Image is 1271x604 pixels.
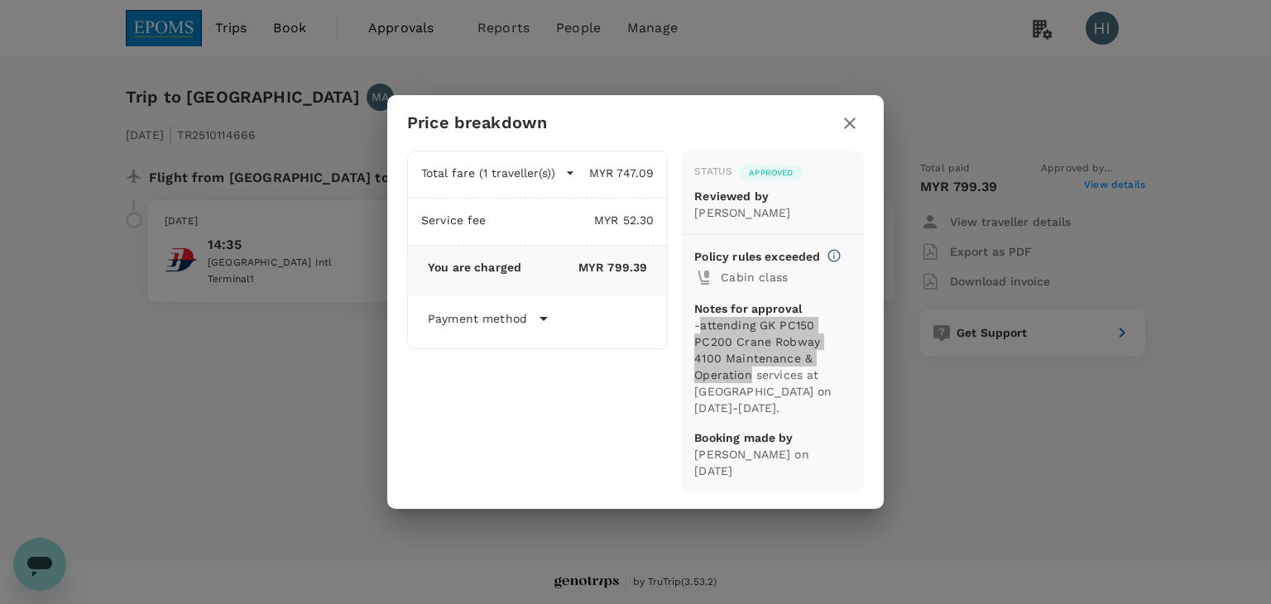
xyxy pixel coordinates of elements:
[428,310,527,327] p: Payment method
[694,446,851,479] p: [PERSON_NAME] on [DATE]
[575,165,654,181] p: MYR 747.09
[421,212,487,228] p: Service fee
[421,165,555,181] p: Total fare (1 traveller(s))
[694,188,851,204] p: Reviewed by
[694,204,851,221] p: [PERSON_NAME]
[694,164,732,180] div: Status
[421,165,575,181] button: Total fare (1 traveller(s))
[721,269,851,285] p: Cabin class
[428,259,521,276] p: You are charged
[694,317,851,416] p: -attending GK PC150 PC200 Crane Robway 4100 Maintenance & Operation services at [GEOGRAPHIC_DATA]...
[407,109,547,136] h6: Price breakdown
[694,248,820,265] p: Policy rules exceeded
[739,167,803,179] span: Approved
[694,300,851,317] p: Notes for approval
[521,259,647,276] p: MYR 799.39
[487,212,655,228] p: MYR 52.30
[694,429,851,446] p: Booking made by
